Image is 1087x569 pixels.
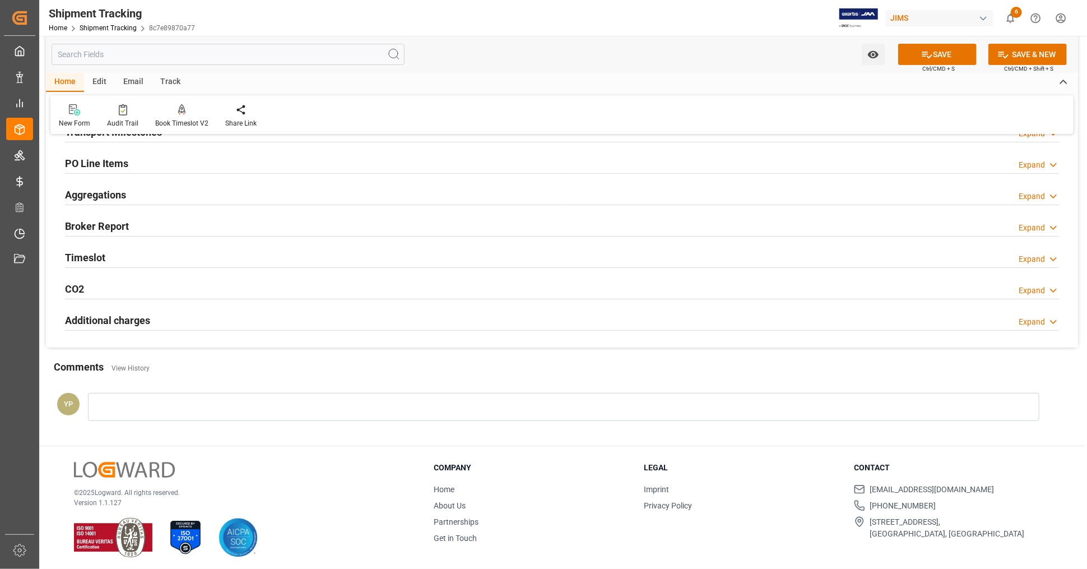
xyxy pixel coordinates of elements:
div: Audit Trail [107,118,138,128]
span: Ctrl/CMD + Shift + S [1004,64,1053,73]
h2: Comments [54,359,104,374]
a: About Us [434,501,466,510]
a: Get in Touch [434,534,477,543]
div: Expand [1019,191,1045,202]
div: Track [152,73,189,92]
a: Imprint [644,485,669,494]
button: SAVE [898,44,977,65]
a: Partnerships [434,517,479,526]
button: JIMS [886,7,998,29]
div: Shipment Tracking [49,5,195,22]
a: Shipment Tracking [80,24,137,32]
a: Privacy Policy [644,501,692,510]
a: View History [112,364,150,372]
h2: Broker Report [65,219,129,234]
span: [STREET_ADDRESS], [GEOGRAPHIC_DATA], [GEOGRAPHIC_DATA] [870,516,1024,540]
h2: Aggregations [65,187,126,202]
div: Expand [1019,222,1045,234]
button: open menu [862,44,885,65]
img: ISO 27001 Certification [166,518,205,557]
p: © 2025 Logward. All rights reserved. [74,488,406,498]
div: JIMS [886,10,993,26]
button: show 6 new notifications [998,6,1023,31]
button: Help Center [1023,6,1048,31]
span: 6 [1011,7,1022,18]
div: Home [46,73,84,92]
img: ISO 9001 & ISO 14001 Certification [74,518,152,557]
p: Version 1.1.127 [74,498,406,508]
span: YP [64,400,73,408]
input: Search Fields [52,44,405,65]
a: Home [434,485,454,494]
span: [EMAIL_ADDRESS][DOMAIN_NAME] [870,484,994,496]
span: [PHONE_NUMBER] [870,500,936,512]
div: Expand [1019,316,1045,328]
img: Logward Logo [74,462,175,478]
div: Book Timeslot V2 [155,118,208,128]
div: Expand [1019,253,1045,265]
div: New Form [59,118,90,128]
div: Email [115,73,152,92]
h2: Timeslot [65,250,105,265]
img: AICPA SOC [219,518,258,557]
img: Exertis%20JAM%20-%20Email%20Logo.jpg_1722504956.jpg [839,8,878,28]
h3: Company [434,462,630,474]
a: Home [49,24,67,32]
h2: CO2 [65,281,84,297]
div: Edit [84,73,115,92]
h3: Contact [854,462,1050,474]
h2: Additional charges [65,313,150,328]
div: Expand [1019,285,1045,297]
div: Expand [1019,159,1045,171]
h2: PO Line Items [65,156,128,171]
div: Share Link [225,118,257,128]
button: SAVE & NEW [988,44,1067,65]
h3: Legal [644,462,840,474]
span: Ctrl/CMD + S [922,64,955,73]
